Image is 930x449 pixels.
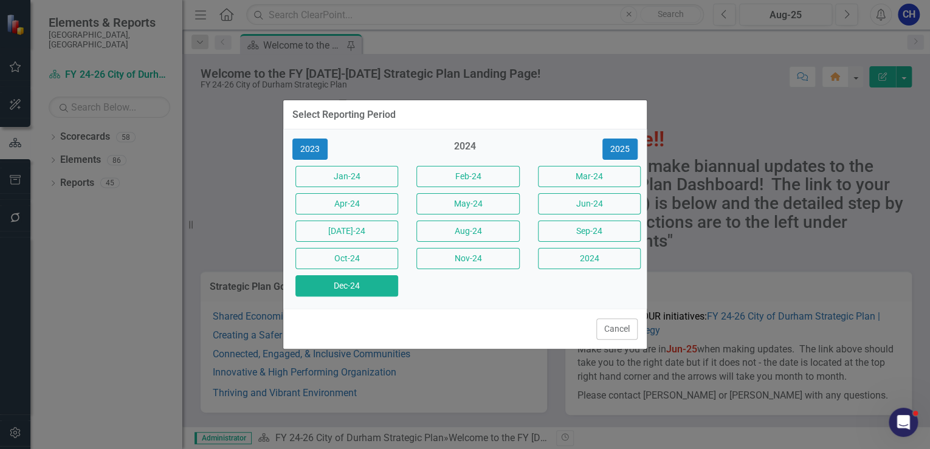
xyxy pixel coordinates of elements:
button: [DATE]-24 [295,221,398,242]
div: 2024 [413,140,516,160]
button: Sep-24 [538,221,641,242]
button: Dec-24 [295,275,398,296]
button: Jun-24 [538,193,641,214]
button: Jan-24 [295,166,398,187]
button: Nov-24 [416,248,519,269]
button: Feb-24 [416,166,519,187]
button: Apr-24 [295,193,398,214]
button: 2025 [602,139,638,160]
button: Aug-24 [416,221,519,242]
button: May-24 [416,193,519,214]
button: Mar-24 [538,166,641,187]
iframe: Intercom live chat [889,408,918,437]
button: 2023 [292,139,328,160]
div: Select Reporting Period [292,109,396,120]
button: 2024 [538,248,641,269]
button: Oct-24 [295,248,398,269]
button: Cancel [596,318,638,340]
